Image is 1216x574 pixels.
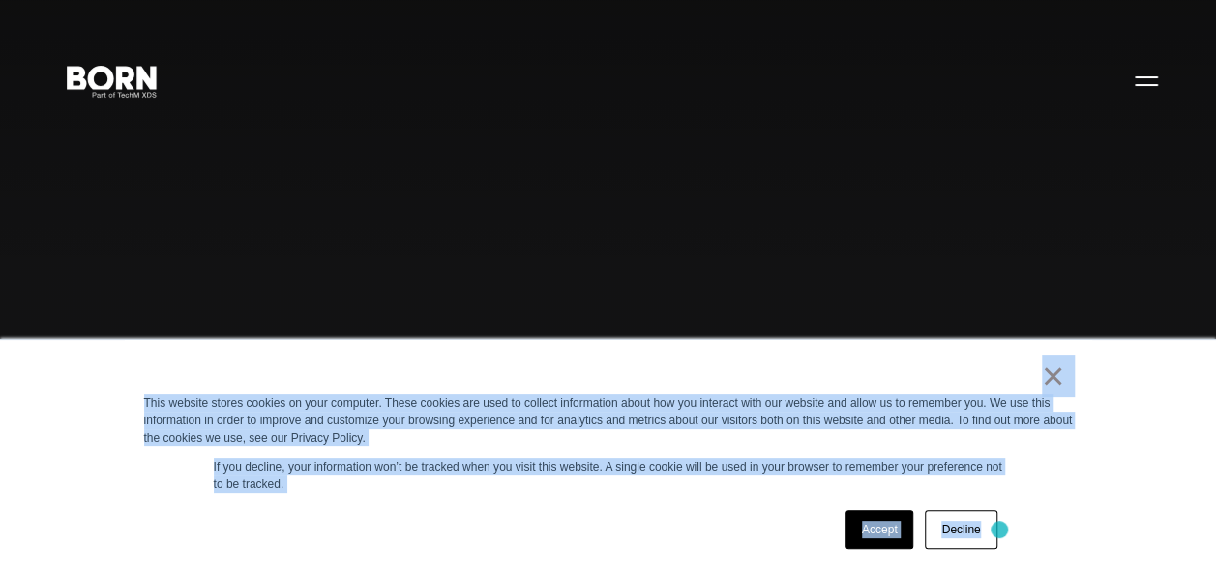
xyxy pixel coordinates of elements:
p: If you decline, your information won’t be tracked when you visit this website. A single cookie wi... [214,458,1003,493]
a: × [1042,367,1065,385]
a: Accept [845,510,914,549]
button: Open [1123,60,1170,100]
a: Decline [925,510,996,549]
div: This website stores cookies on your computer. These cookies are used to collect information about... [144,394,1073,446]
